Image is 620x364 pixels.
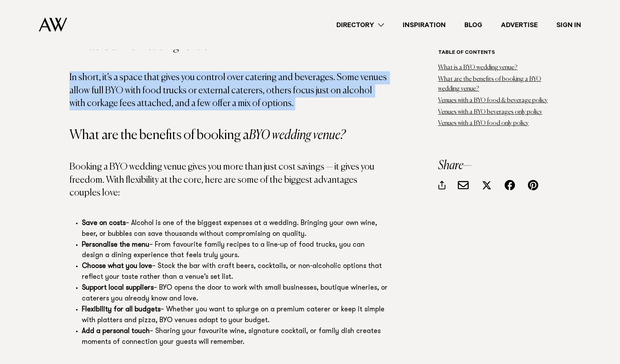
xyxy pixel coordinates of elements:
a: What are the benefits of booking a BYO wedding venue? [438,76,541,92]
strong: Save on costs [82,220,126,227]
a: Venues with a BYO food & beverage policy [438,98,548,104]
strong: Add a personal touch [82,328,150,335]
strong: Support local suppliers [82,285,154,292]
a: What is a BYO wedding venue? [438,65,518,71]
li: – Alcohol is one of the biggest expenses at a wedding. Bringing your own wine, beer, or bubbles c... [82,218,388,240]
strong: Choose what you love [82,263,152,270]
strong: Personalise the menu [82,242,149,249]
a: Venues with a BYO food only policy [438,120,529,127]
li: – Whether you want to splurge on a premium caterer or keep it simple with platters and pizza, BYO... [82,305,388,326]
img: Auckland Weddings Logo [39,17,67,32]
a: Inspiration [393,20,455,30]
h6: Table of contents [438,50,551,57]
li: – From favourite family recipes to a line-up of food trucks, you can design a dining experience t... [82,240,388,262]
a: Advertise [492,20,547,30]
strong: Flexibility for all budgets [82,306,161,313]
h3: Share [438,160,551,172]
a: Blog [455,20,492,30]
li: – Sharing your favourite wine, signature cocktail, or family dish creates moments of connection y... [82,326,388,348]
p: Booking a BYO wedding venue gives you more than just cost savings — it gives you freedom. With fl... [69,161,388,200]
p: In short, it’s a space that gives you control over catering and beverages. Some venues allow full... [69,71,388,110]
h3: What are the benefits of booking a [69,129,388,142]
a: Sign In [547,20,591,30]
li: – BYO opens the door to work with small businesses, boutique wineries, or caterers you already kn... [82,283,388,305]
a: Venues with a BYO beverages only policy [438,109,542,115]
li: – Stock the bar with craft beers, cocktails, or non-alcoholic options that reflect your taste rat... [82,261,388,283]
em: BYO wedding venue? [249,129,345,142]
a: Directory [327,20,393,30]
